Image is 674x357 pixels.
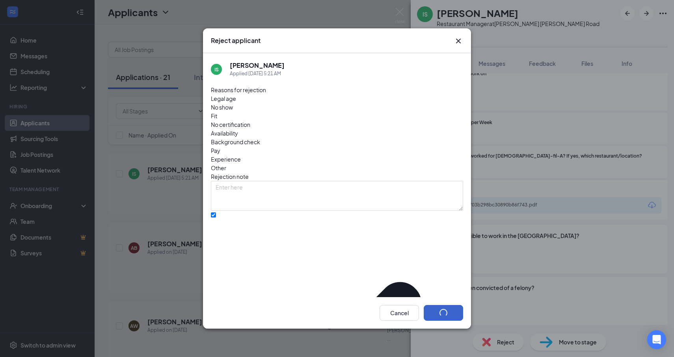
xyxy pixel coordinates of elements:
span: No show [211,103,233,112]
span: Availability [211,129,238,138]
span: Other [211,164,226,172]
span: Legal age [211,94,236,103]
span: No certification [211,120,250,129]
div: IS [214,66,219,73]
span: Pay [211,146,220,155]
button: Cancel [380,305,419,321]
span: Background check [211,138,260,146]
span: Reasons for rejection [211,86,266,93]
h5: [PERSON_NAME] [230,61,285,70]
button: Close [454,36,463,46]
svg: Cross [454,36,463,46]
span: Experience [211,155,241,164]
h3: Reject applicant [211,36,261,45]
span: Fit [211,112,217,120]
span: Rejection note [211,173,249,180]
div: Open Intercom Messenger [647,330,666,349]
div: Applied [DATE] 5:21 AM [230,70,285,78]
